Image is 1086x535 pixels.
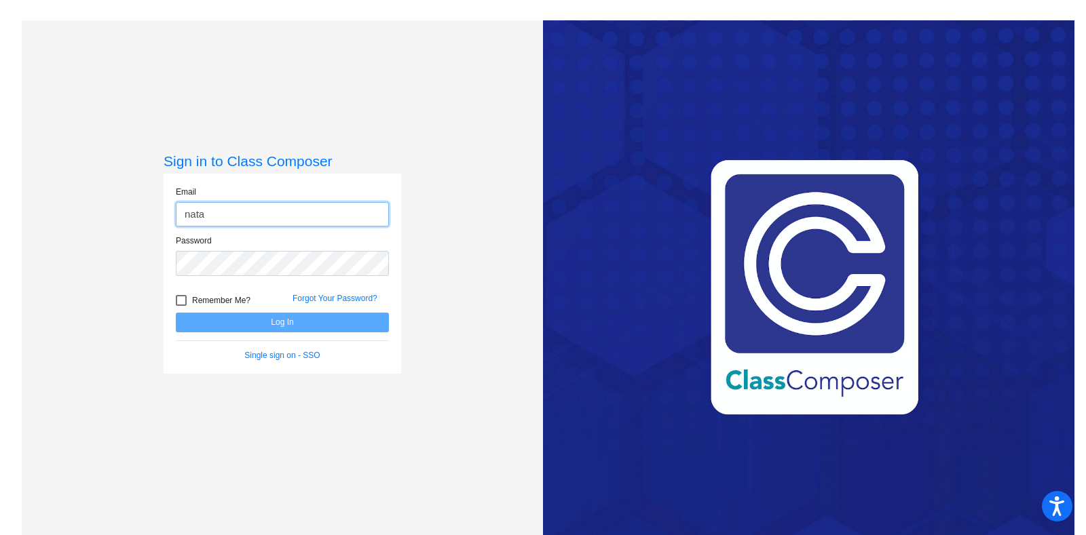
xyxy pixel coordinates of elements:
[176,313,389,332] button: Log In
[293,294,377,303] a: Forgot Your Password?
[176,235,212,247] label: Password
[192,292,250,309] span: Remember Me?
[176,186,196,198] label: Email
[164,153,401,170] h3: Sign in to Class Composer
[244,351,320,360] a: Single sign on - SSO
